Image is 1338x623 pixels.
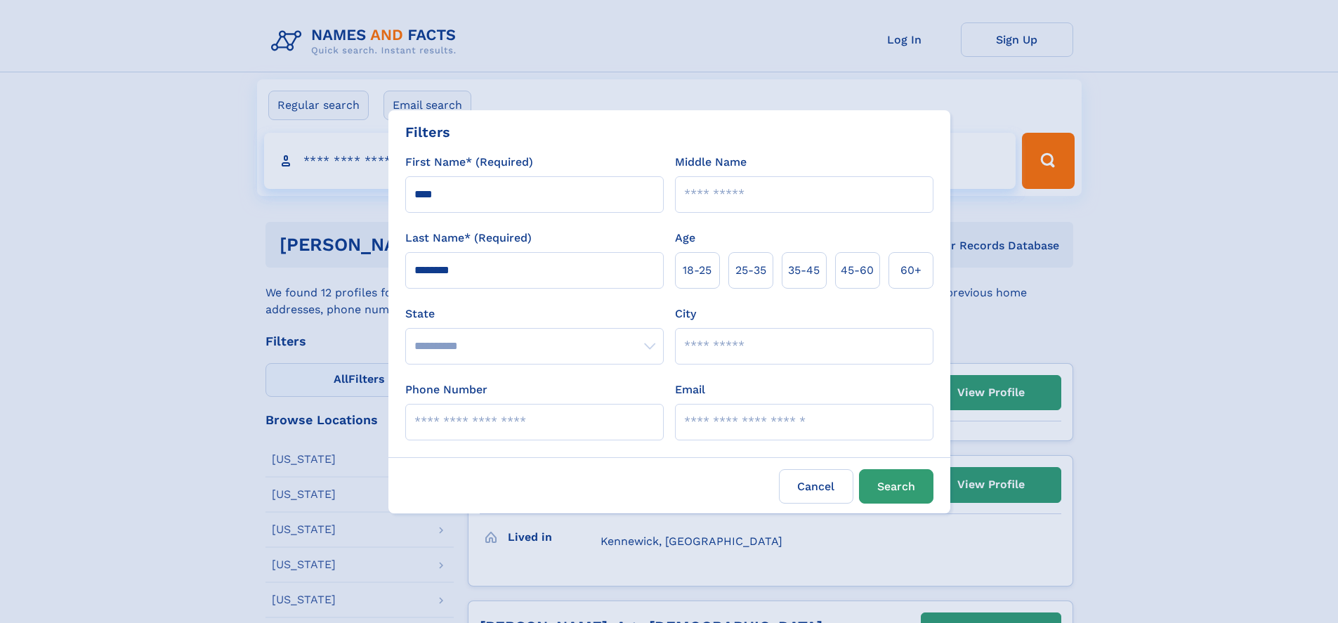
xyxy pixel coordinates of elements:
[841,262,874,279] span: 45‑60
[779,469,853,504] label: Cancel
[405,122,450,143] div: Filters
[675,154,747,171] label: Middle Name
[788,262,820,279] span: 35‑45
[405,230,532,247] label: Last Name* (Required)
[675,381,705,398] label: Email
[675,230,695,247] label: Age
[859,469,933,504] button: Search
[675,306,696,322] label: City
[735,262,766,279] span: 25‑35
[405,381,487,398] label: Phone Number
[683,262,711,279] span: 18‑25
[405,306,664,322] label: State
[900,262,921,279] span: 60+
[405,154,533,171] label: First Name* (Required)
